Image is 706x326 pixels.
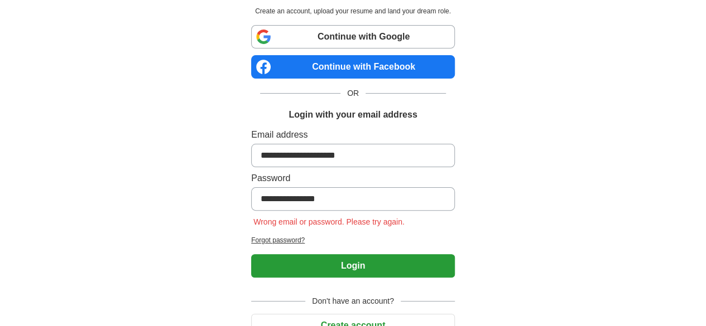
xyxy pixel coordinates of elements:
p: Create an account, upload your resume and land your dream role. [253,6,453,16]
label: Email address [251,128,455,142]
a: Forgot password? [251,235,455,245]
span: Don't have an account? [305,295,401,307]
h1: Login with your email address [289,108,417,121]
span: OR [340,87,366,99]
button: Login [251,254,455,278]
label: Password [251,172,455,185]
a: Continue with Facebook [251,55,455,79]
span: Wrong email or password. Please try again. [251,217,407,226]
a: Continue with Google [251,25,455,48]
